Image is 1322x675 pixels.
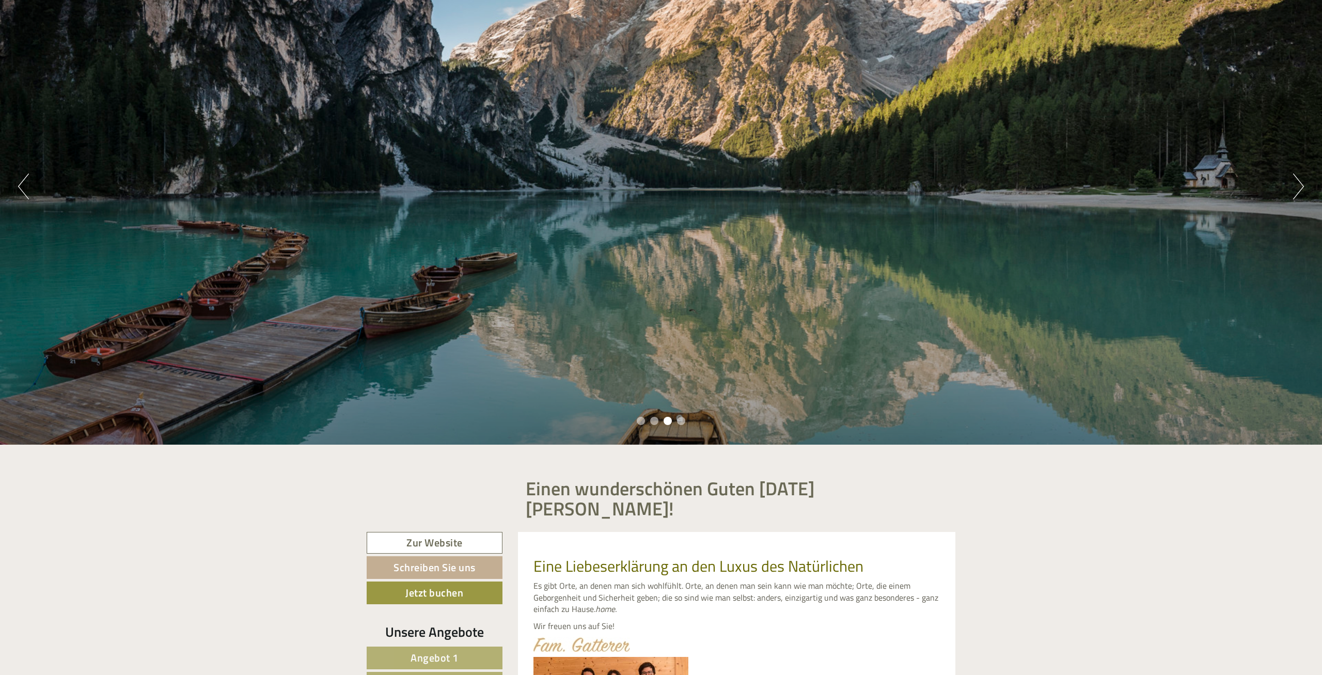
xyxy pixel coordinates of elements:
[533,580,940,616] p: Es gibt Orte, an denen man sich wohlfühlt. Orte, an denen man sein kann wie man möchte; Orte, die...
[533,637,630,652] img: image
[18,174,29,199] button: Previous
[367,582,502,604] a: Jetzt buchen
[533,620,940,632] p: Wir freuen uns auf Sie!
[411,650,459,666] span: Angebot 1
[367,532,502,554] a: Zur Website
[595,603,617,615] em: home.
[526,478,948,519] h1: Einen wunderschönen Guten [DATE] [PERSON_NAME]!
[1293,174,1304,199] button: Next
[367,556,502,579] a: Schreiben Sie uns
[367,622,502,641] div: Unsere Angebote
[533,554,863,578] span: Eine Liebeserklärung an den Luxus des Natürlichen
